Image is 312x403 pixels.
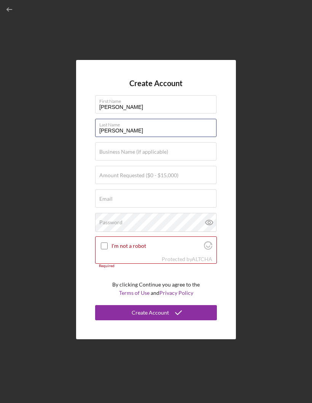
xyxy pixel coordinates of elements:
label: First Name [99,96,216,104]
button: Create Account [95,305,217,320]
label: Last Name [99,119,216,128]
p: By clicking Continue you agree to the and [112,280,200,298]
a: Terms of Use [119,290,150,296]
a: Privacy Policy [159,290,193,296]
label: I'm not a robot [111,243,202,249]
div: Protected by [162,256,212,262]
label: Email [99,196,113,202]
label: Amount Requested ($0 - $15,000) [99,172,178,178]
label: Business Name (if applicable) [99,149,168,155]
div: Create Account [132,305,169,320]
h4: Create Account [129,79,183,88]
a: Visit Altcha.org [204,244,212,251]
a: Visit Altcha.org [192,256,212,262]
div: Required [95,264,217,268]
label: Password [99,219,123,225]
